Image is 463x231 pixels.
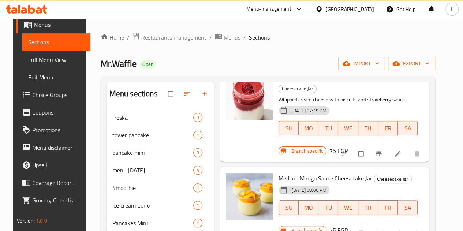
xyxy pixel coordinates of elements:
span: Edit Menu [28,73,85,82]
span: SU [282,123,296,134]
button: SA [398,121,418,135]
button: TH [358,121,378,135]
span: Cheesecake Jar [279,85,316,93]
span: 3 [194,149,202,156]
span: L [451,5,453,13]
a: Promotions [16,121,90,139]
div: tower pancake1 [107,126,214,144]
span: WE [341,123,355,134]
a: Menus [215,33,240,42]
a: Restaurants management [132,33,206,42]
a: Sections [22,33,90,51]
span: tower pancake [112,131,193,139]
span: TU [321,123,335,134]
span: TU [321,202,335,213]
button: TU [318,121,338,135]
div: Smoothie1 [107,179,214,197]
span: [DATE] 08:06 PM [289,187,329,194]
div: items [193,219,202,227]
button: import [338,57,385,70]
a: Edit Menu [22,68,90,86]
div: items [193,183,202,192]
button: Add section [197,86,214,102]
span: Mr.Waffle [101,55,137,72]
span: freska [112,113,193,122]
div: pancake mini3 [107,144,214,161]
span: Branch specific [288,148,326,154]
div: items [193,201,202,210]
span: FR [381,202,395,213]
span: Grocery Checklist [32,196,85,205]
button: TU [318,200,338,215]
span: 4 [194,167,202,174]
button: delete [409,146,426,162]
li: / [127,33,130,42]
a: Edit menu item [394,150,403,157]
span: export [394,59,429,68]
a: Menus [16,16,90,33]
a: Full Menu View [22,51,90,68]
nav: breadcrumb [101,33,436,42]
span: Menu disclaimer [32,143,85,152]
button: SA [398,200,418,215]
span: ‏Medium Mango Sauce Cheesecake Jar [279,173,372,184]
button: SU [279,121,299,135]
a: Menu disclaimer [16,139,90,156]
div: items [193,166,202,175]
span: pancake mini [112,148,193,157]
img: ‏Medium Strawberry Sauce Cheesecake Jar [226,73,273,120]
span: 3 [194,114,202,121]
span: SU [282,202,296,213]
span: Menus [224,33,240,42]
div: [GEOGRAPHIC_DATA] [326,5,374,13]
span: 1 [194,132,202,139]
div: items [193,113,202,122]
span: Coupons [32,108,85,117]
span: SA [401,202,415,213]
span: Restaurants management [141,33,206,42]
span: Full Menu View [28,55,85,64]
span: MO [302,202,315,213]
a: Coverage Report [16,174,90,191]
button: TH [358,200,378,215]
span: 1 [194,220,202,227]
span: Open [139,61,156,67]
img: ‏Medium Mango Sauce Cheesecake Jar [226,173,273,220]
div: freska3 [107,109,214,126]
span: 1 [194,202,202,209]
h6: 75 EGP [329,146,348,156]
span: ice cream Cono [112,201,193,210]
a: Upsell [16,156,90,174]
button: MO [299,200,318,215]
span: Menus [34,20,85,29]
span: TH [361,202,375,213]
div: menu [DATE]4 [107,161,214,179]
button: Branch-specific-item [371,146,388,162]
span: Cheesecake Jar [374,175,411,183]
span: Pancakes Mini [112,219,193,227]
span: Smoothie [112,183,193,192]
button: SU [279,200,299,215]
span: [DATE] 07:19 PM [289,107,329,114]
span: Promotions [32,126,85,134]
span: WE [341,202,355,213]
span: Choice Groups [32,90,85,99]
span: TH [361,123,375,134]
span: menu [DATE] [112,166,193,175]
button: FR [378,200,398,215]
span: Upsell [32,161,85,169]
button: FR [378,121,398,135]
button: MO [299,121,318,135]
span: SA [401,123,415,134]
span: Coverage Report [32,178,85,187]
div: Open [139,60,156,69]
span: 1.0.0 [36,216,47,226]
span: MO [302,123,315,134]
